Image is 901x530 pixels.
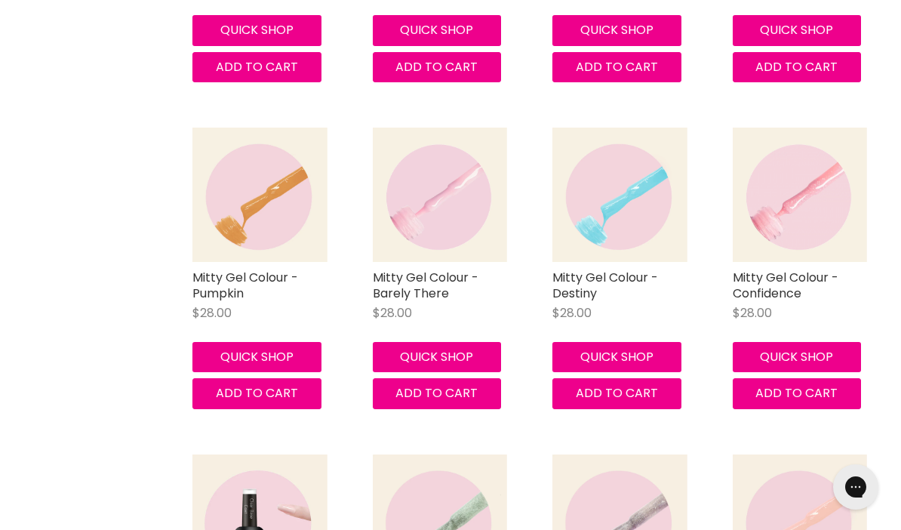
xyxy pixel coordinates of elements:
[733,378,862,408] button: Add to cart
[733,52,862,82] button: Add to cart
[373,15,502,45] button: Quick shop
[395,58,478,75] span: Add to cart
[395,384,478,402] span: Add to cart
[552,304,592,322] span: $28.00
[733,128,868,263] img: Mitty Gel Colour - Confidence
[373,52,502,82] button: Add to cart
[552,269,658,302] a: Mitty Gel Colour - Destiny
[552,378,681,408] button: Add to cart
[192,342,321,372] button: Quick shop
[216,384,298,402] span: Add to cart
[552,15,681,45] button: Quick shop
[373,378,502,408] button: Add to cart
[576,58,658,75] span: Add to cart
[826,459,886,515] iframe: Gorgias live chat messenger
[733,304,772,322] span: $28.00
[552,128,687,263] img: Mitty Gel Colour - Destiny
[192,378,321,408] button: Add to cart
[373,269,478,302] a: Mitty Gel Colour - Barely There
[755,58,838,75] span: Add to cart
[192,304,232,322] span: $28.00
[733,342,862,372] button: Quick shop
[373,304,412,322] span: $28.00
[733,15,862,45] button: Quick shop
[192,15,321,45] button: Quick shop
[373,342,502,372] button: Quick shop
[755,384,838,402] span: Add to cart
[192,269,298,302] a: Mitty Gel Colour - Pumpkin
[576,384,658,402] span: Add to cart
[373,128,508,263] img: Mitty Gel Colour - Barely There
[216,58,298,75] span: Add to cart
[733,269,838,302] a: Mitty Gel Colour - Confidence
[192,128,327,263] img: Mitty Gel Colour - Pumpkin
[552,52,681,82] button: Add to cart
[552,342,681,372] button: Quick shop
[192,52,321,82] button: Add to cart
